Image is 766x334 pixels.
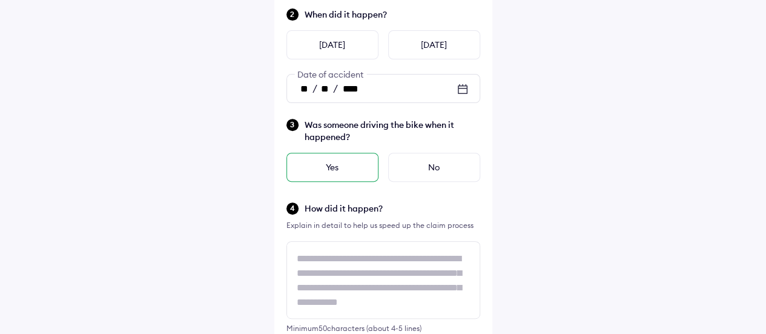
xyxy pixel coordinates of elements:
div: [DATE] [388,30,480,59]
div: No [388,153,480,182]
span: When did it happen? [305,8,480,21]
div: Explain in detail to help us speed up the claim process [286,219,480,232]
div: Minimum 50 characters (about 4-5 lines) [286,324,480,333]
span: Date of accident [294,69,366,80]
span: How did it happen? [305,202,480,215]
span: / [333,82,338,94]
div: Yes [286,153,378,182]
div: [DATE] [286,30,378,59]
span: / [312,82,317,94]
span: Was someone driving the bike when it happened? [305,119,480,143]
